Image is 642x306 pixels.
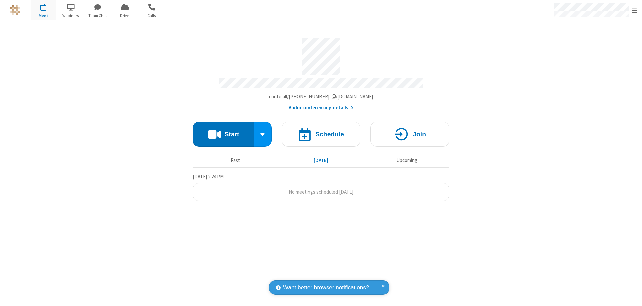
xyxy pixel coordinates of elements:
[195,154,276,167] button: Past
[58,13,83,19] span: Webinars
[193,173,449,201] section: Today's Meetings
[193,122,254,147] button: Start
[366,154,447,167] button: Upcoming
[269,93,373,101] button: Copy my meeting room linkCopy my meeting room link
[254,122,272,147] div: Start conference options
[10,5,20,15] img: QA Selenium DO NOT DELETE OR CHANGE
[282,122,360,147] button: Schedule
[413,131,426,137] h4: Join
[283,283,369,292] span: Want better browser notifications?
[112,13,137,19] span: Drive
[289,104,354,112] button: Audio conferencing details
[315,131,344,137] h4: Schedule
[193,173,224,180] span: [DATE] 2:24 PM
[31,13,56,19] span: Meet
[269,93,373,100] span: Copy my meeting room link
[281,154,361,167] button: [DATE]
[224,131,239,137] h4: Start
[139,13,165,19] span: Calls
[370,122,449,147] button: Join
[193,33,449,112] section: Account details
[85,13,110,19] span: Team Chat
[289,189,353,195] span: No meetings scheduled [DATE]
